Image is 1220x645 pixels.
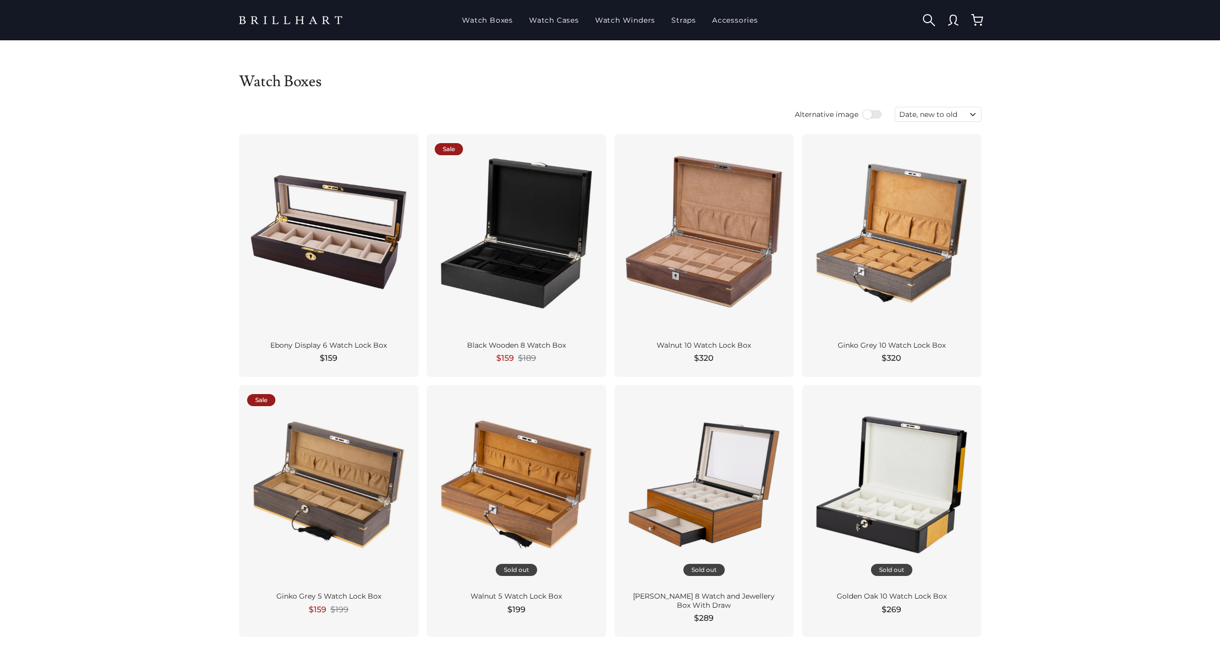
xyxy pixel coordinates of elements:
[626,341,782,350] div: Walnut 10 Watch Lock Box
[435,143,463,155] div: Sale
[427,385,606,637] a: Sold out Walnut 5 Watch Lock Box $199
[814,341,969,350] div: Ginko Grey 10 Watch Lock Box
[239,73,981,91] h1: Watch Boxes
[239,134,419,377] a: Ebony Display 6 Watch Lock Box $159
[439,592,594,601] div: Walnut 5 Watch Lock Box
[320,352,337,364] span: $159
[427,134,606,377] a: Sale Black Wooden 8 Watch Box $159 $189
[694,352,714,364] span: $320
[251,341,406,350] div: Ebony Display 6 Watch Lock Box
[247,394,275,406] div: Sale
[882,352,901,364] span: $320
[626,592,782,610] div: [PERSON_NAME] 8 Watch and Jewellery Box With Draw
[814,592,969,601] div: Golden Oak 10 Watch Lock Box
[882,604,901,616] span: $269
[309,604,326,616] span: $159
[708,7,762,33] a: Accessories
[330,605,348,615] span: $199
[518,353,536,363] span: $189
[239,385,419,637] a: Sale Ginko Grey 5 Watch Lock Box $159 $199
[458,7,517,33] a: Watch Boxes
[802,385,981,637] a: Sold out Golden Oak 10 Watch Lock Box $269
[795,109,858,119] span: Alternative image
[614,134,794,377] a: Walnut 10 Watch Lock Box $320
[591,7,659,33] a: Watch Winders
[251,592,406,601] div: Ginko Grey 5 Watch Lock Box
[667,7,700,33] a: Straps
[862,109,883,119] input: Use setting
[507,604,526,616] span: $199
[458,7,762,33] nav: Main
[614,385,794,637] a: Sold out [PERSON_NAME] 8 Watch and Jewellery Box With Draw $289
[439,341,594,350] div: Black Wooden 8 Watch Box
[525,7,583,33] a: Watch Cases
[496,352,514,364] span: $159
[802,134,981,377] a: Ginko Grey 10 Watch Lock Box $320
[694,612,714,624] span: $289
